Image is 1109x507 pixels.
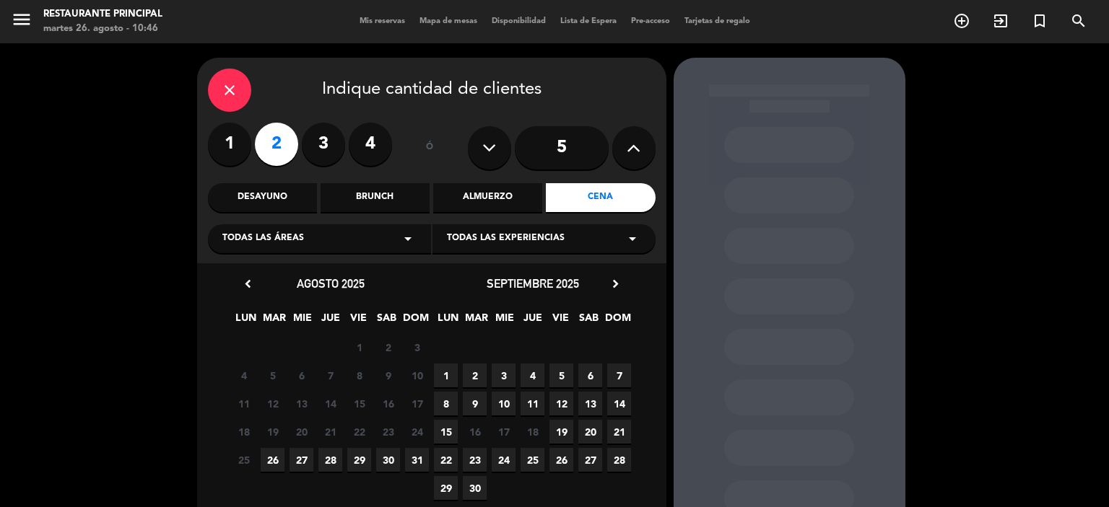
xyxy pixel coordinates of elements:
i: close [221,81,238,99]
i: search [1070,12,1087,30]
span: 14 [318,392,342,415]
span: 1 [347,335,371,359]
span: 10 [492,392,516,415]
span: 25 [232,448,256,472]
span: 20 [578,420,602,444]
span: 31 [405,448,429,472]
span: 23 [463,448,487,472]
div: Desayuno [208,183,317,212]
span: SAB [375,309,399,333]
div: martes 26. agosto - 10:46 [43,22,162,36]
span: 4 [232,363,256,387]
i: exit_to_app [992,12,1009,30]
span: 16 [376,392,400,415]
span: MAR [262,309,286,333]
button: menu [11,9,32,35]
span: Todas las experiencias [447,232,565,246]
span: 11 [521,392,544,415]
span: 14 [607,392,631,415]
span: 13 [290,392,313,415]
span: 30 [463,476,487,500]
div: Restaurante Principal [43,7,162,22]
span: 27 [290,448,313,472]
span: 26 [549,448,573,472]
span: 9 [463,392,487,415]
span: DOM [605,309,629,333]
span: Lista de Espera [553,17,624,25]
i: turned_in_not [1031,12,1048,30]
span: 20 [290,420,313,444]
span: 27 [578,448,602,472]
label: 2 [255,123,298,166]
span: 12 [549,392,573,415]
span: DOM [403,309,427,333]
span: Mis reservas [352,17,412,25]
span: SAB [577,309,601,333]
span: 8 [434,392,458,415]
label: 1 [208,123,251,166]
i: chevron_right [608,276,623,291]
span: 17 [492,420,516,444]
span: 5 [549,363,573,387]
span: Todas las áreas [222,232,304,246]
span: Tarjetas de regalo [677,17,757,25]
span: 4 [521,363,544,387]
span: 3 [405,335,429,359]
span: agosto 2025 [297,276,365,291]
div: ó [406,123,453,173]
span: 16 [463,420,487,444]
span: 30 [376,448,400,472]
div: Indique cantidad de clientes [208,69,656,112]
span: 24 [492,448,516,472]
span: MIE [492,309,516,333]
span: 21 [607,420,631,444]
span: 28 [607,448,631,472]
span: 3 [492,363,516,387]
span: 13 [578,392,602,415]
span: 10 [405,363,429,387]
span: 9 [376,363,400,387]
span: 1 [434,363,458,387]
span: 19 [261,420,284,444]
span: 22 [347,420,371,444]
span: 24 [405,420,429,444]
div: Almuerzo [433,183,542,212]
span: 15 [347,392,371,415]
span: LUN [436,309,460,333]
span: 23 [376,420,400,444]
span: 6 [578,363,602,387]
span: 18 [232,420,256,444]
div: Cena [546,183,655,212]
span: 5 [261,363,284,387]
span: VIE [347,309,370,333]
i: arrow_drop_down [624,230,641,247]
span: Mapa de mesas [412,17,484,25]
span: LUN [234,309,258,333]
span: 8 [347,363,371,387]
span: MIE [290,309,314,333]
i: add_circle_outline [953,12,970,30]
span: 22 [434,448,458,472]
span: 11 [232,392,256,415]
i: menu [11,9,32,30]
span: 26 [261,448,284,472]
span: 7 [607,363,631,387]
span: VIE [549,309,573,333]
span: Pre-acceso [624,17,677,25]
span: 29 [434,476,458,500]
span: 2 [463,363,487,387]
span: 18 [521,420,544,444]
span: JUE [318,309,342,333]
span: 7 [318,363,342,387]
span: Disponibilidad [484,17,553,25]
span: 19 [549,420,573,444]
span: 29 [347,448,371,472]
span: 12 [261,392,284,415]
span: 17 [405,392,429,415]
i: chevron_left [240,276,256,291]
span: 25 [521,448,544,472]
span: 28 [318,448,342,472]
span: septiembre 2025 [487,276,579,291]
div: Brunch [321,183,430,212]
span: 15 [434,420,458,444]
